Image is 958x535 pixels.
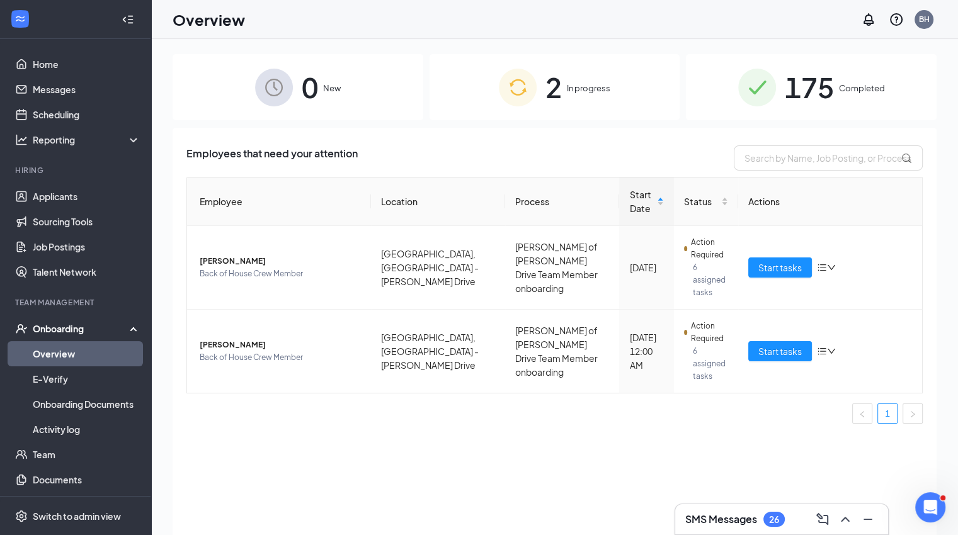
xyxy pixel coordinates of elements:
[505,310,619,393] td: [PERSON_NAME] of [PERSON_NAME] Drive Team Member onboarding
[33,322,130,335] div: Onboarding
[858,410,866,418] span: left
[861,12,876,27] svg: Notifications
[748,257,812,278] button: Start tasks
[33,417,140,442] a: Activity log
[758,261,802,274] span: Start tasks
[903,403,923,424] li: Next Page
[505,226,619,310] td: [PERSON_NAME] of [PERSON_NAME] Drive Team Member onboarding
[835,509,855,529] button: ChevronUp
[758,344,802,358] span: Start tasks
[889,12,904,27] svg: QuestionInfo
[629,330,664,372] div: [DATE] 12:00 AM
[33,209,140,234] a: Sourcing Tools
[14,13,26,25] svg: WorkstreamLogo
[200,267,361,280] span: Back of House Crew Member
[769,514,779,525] div: 26
[505,177,619,226] th: Process
[200,339,361,351] span: [PERSON_NAME]
[122,13,134,26] svg: Collapse
[852,403,872,424] button: left
[813,509,833,529] button: ComposeMessage
[33,391,140,417] a: Onboarding Documents
[323,82,341,94] span: New
[33,52,140,77] a: Home
[852,403,872,424] li: Previous Page
[15,510,28,522] svg: Settings
[33,102,140,127] a: Scheduling
[860,512,875,527] svg: Minimize
[33,259,140,284] a: Talent Network
[371,226,506,310] td: [GEOGRAPHIC_DATA], [GEOGRAPHIC_DATA] - [PERSON_NAME] Drive
[200,351,361,364] span: Back of House Crew Member
[33,467,140,492] a: Documents
[919,14,930,25] div: BH
[200,255,361,267] span: [PERSON_NAME]
[33,234,140,259] a: Job Postings
[33,492,140,517] a: Surveys
[33,77,140,102] a: Messages
[915,492,945,522] iframe: Intercom live chat
[693,345,728,383] span: 6 assigned tasks
[371,310,506,393] td: [GEOGRAPHIC_DATA], [GEOGRAPHIC_DATA] - [PERSON_NAME] Drive
[827,347,836,356] span: down
[839,82,885,94] span: Completed
[187,177,371,226] th: Employee
[838,512,853,527] svg: ChevronUp
[815,512,830,527] svg: ComposeMessage
[693,261,728,299] span: 6 assigned tasks
[33,510,121,522] div: Switch to admin view
[173,9,245,30] h1: Overview
[33,442,140,467] a: Team
[691,320,728,345] span: Action Required
[15,133,28,146] svg: Analysis
[685,512,757,526] h3: SMS Messages
[629,261,664,274] div: [DATE]
[684,194,719,208] span: Status
[545,65,562,109] span: 2
[878,404,897,423] a: 1
[33,341,140,366] a: Overview
[674,177,738,226] th: Status
[15,297,138,308] div: Team Management
[15,322,28,335] svg: UserCheck
[903,403,923,424] button: right
[817,346,827,356] span: bars
[33,133,141,146] div: Reporting
[691,236,728,261] span: Action Required
[785,65,834,109] span: 175
[567,82,610,94] span: In progress
[827,263,836,272] span: down
[748,341,812,361] button: Start tasks
[877,403,898,424] li: 1
[817,262,827,273] span: bars
[186,145,358,171] span: Employees that need your attention
[858,509,878,529] button: Minimize
[302,65,318,109] span: 0
[629,188,654,215] span: Start Date
[33,184,140,209] a: Applicants
[738,177,922,226] th: Actions
[15,165,138,176] div: Hiring
[909,410,916,418] span: right
[33,366,140,391] a: E-Verify
[734,145,923,171] input: Search by Name, Job Posting, or Process
[371,177,506,226] th: Location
